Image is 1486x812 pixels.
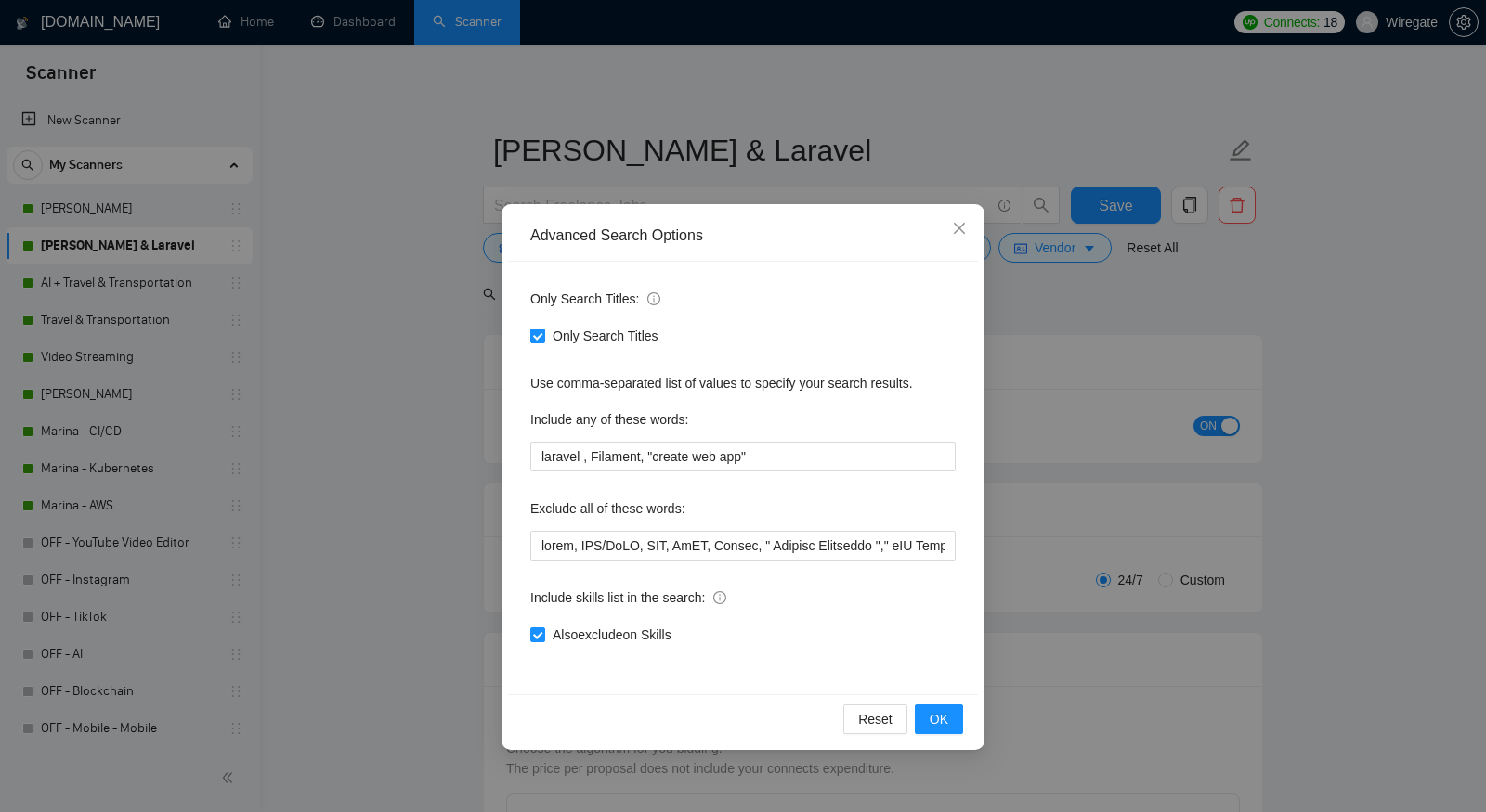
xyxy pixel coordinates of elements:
[843,704,907,734] button: Reset
[713,591,726,604] span: info-circle
[647,292,660,305] span: info-circle
[530,373,956,393] div: Use comma-separated list of values to specify your search results.
[934,204,984,254] button: Close
[545,625,679,645] span: Also exclude on Skills
[530,405,688,434] label: Include any of these words:
[858,709,893,729] span: Reset
[530,226,956,246] div: Advanced Search Options
[530,587,726,608] span: Include skills list in the search:
[530,289,660,309] span: Only Search Titles:
[930,709,948,729] span: OK
[545,326,666,346] span: Only Search Titles
[530,494,685,523] label: Exclude all of these words:
[952,221,967,236] span: close
[915,704,963,734] button: OK
[1423,749,1467,793] iframe: Intercom live chat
